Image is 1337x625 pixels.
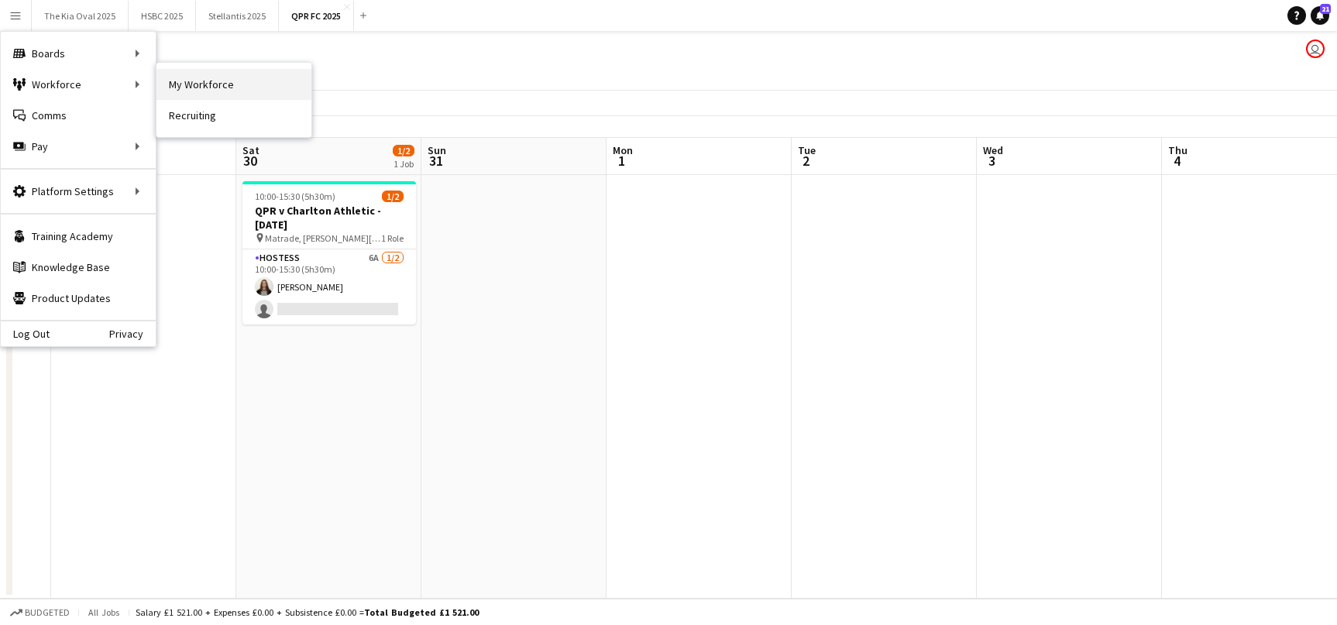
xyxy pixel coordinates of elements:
app-user-avatar: Sam Johannesson [1306,39,1325,58]
span: Mon [613,143,633,157]
span: 1 Role [381,232,404,244]
button: Stellantis 2025 [196,1,279,31]
button: The Kia Oval 2025 [32,1,129,31]
span: 1/2 [382,191,404,202]
span: 21 [1320,4,1331,14]
span: Budgeted [25,607,70,618]
button: Budgeted [8,604,72,621]
span: 4 [1166,152,1187,170]
h3: QPR v Charlton Athletic - [DATE] [242,204,416,232]
a: Knowledge Base [1,252,156,283]
div: Boards [1,38,156,69]
span: Matrade, [PERSON_NAME][GEOGRAPHIC_DATA], [GEOGRAPHIC_DATA], [GEOGRAPHIC_DATA] [265,232,381,244]
app-card-role: Hostess6A1/210:00-15:30 (5h30m)[PERSON_NAME] [242,249,416,325]
a: Training Academy [1,221,156,252]
a: Comms [1,100,156,131]
span: 3 [981,152,1003,170]
span: 1 [610,152,633,170]
a: Product Updates [1,283,156,314]
div: Salary £1 521.00 + Expenses £0.00 + Subsistence £0.00 = [136,606,479,618]
a: Log Out [1,328,50,340]
span: Total Budgeted £1 521.00 [364,606,479,618]
span: 31 [425,152,446,170]
span: Wed [983,143,1003,157]
button: HSBC 2025 [129,1,196,31]
span: Thu [1168,143,1187,157]
span: 1/2 [393,145,414,156]
span: 10:00-15:30 (5h30m) [255,191,335,202]
div: Platform Settings [1,176,156,207]
button: QPR FC 2025 [279,1,354,31]
div: Workforce [1,69,156,100]
div: Pay [1,131,156,162]
app-job-card: 10:00-15:30 (5h30m)1/2QPR v Charlton Athletic - [DATE] Matrade, [PERSON_NAME][GEOGRAPHIC_DATA], [... [242,181,416,325]
span: All jobs [85,606,122,618]
div: 1 Job [394,158,414,170]
span: 30 [240,152,259,170]
span: Sun [428,143,446,157]
a: Recruiting [156,100,311,131]
a: Privacy [109,328,156,340]
span: 2 [796,152,816,170]
span: Sat [242,143,259,157]
a: 21 [1311,6,1329,25]
a: My Workforce [156,69,311,100]
span: Tue [798,143,816,157]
